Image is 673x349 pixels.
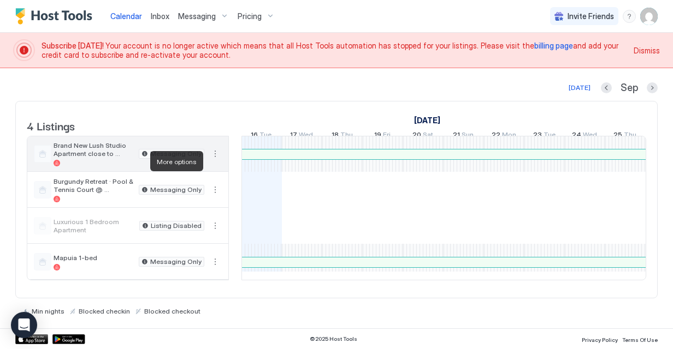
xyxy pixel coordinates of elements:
span: Privacy Policy [582,336,618,343]
span: 19 [374,130,381,142]
span: Terms Of Use [622,336,658,343]
span: Calendar [110,11,142,21]
a: App Store [15,334,48,344]
button: More options [209,219,222,232]
span: Fri [383,130,391,142]
span: © 2025 Host Tools [310,335,357,342]
a: September 21, 2025 [450,128,476,144]
a: Host Tools Logo [15,8,97,25]
a: Calendar [110,10,142,22]
span: Wed [583,130,597,142]
button: More options [209,147,222,160]
div: menu [209,147,222,160]
span: Messaging [178,11,216,21]
span: Sep [621,82,638,94]
a: Terms Of Use [622,333,658,345]
div: Open Intercom Messenger [11,312,37,338]
div: menu [209,219,222,232]
span: Your account is no longer active which means that all Host Tools automation has stopped for your ... [42,41,627,60]
span: Tue [544,130,556,142]
span: Blocked checkin [79,307,130,315]
span: 22 [492,130,500,142]
a: September 1, 2025 [411,112,443,128]
a: September 20, 2025 [410,128,436,144]
span: Pricing [238,11,262,21]
span: Mon [502,130,516,142]
a: Inbox [151,10,169,22]
span: 21 [453,130,460,142]
span: 18 [332,130,339,142]
div: menu [623,10,636,23]
span: Min nights [32,307,64,315]
span: Blocked checkout [144,307,200,315]
a: Google Play Store [52,334,85,344]
span: Inbox [151,11,169,21]
span: Invite Friends [568,11,614,21]
button: Previous month [601,82,612,93]
a: September 25, 2025 [611,128,639,144]
button: [DATE] [567,81,592,94]
a: September 24, 2025 [569,128,600,144]
span: Brand New Lush Studio Apartment close to airport [54,141,134,158]
span: 16 [251,130,258,142]
a: September 22, 2025 [489,128,519,144]
div: menu [209,183,222,196]
span: Sun [462,130,474,142]
span: More options [157,158,197,166]
a: September 18, 2025 [329,128,356,144]
span: Luxurious 1 Bedroom Apartment [54,218,135,234]
button: Next month [647,82,658,93]
span: Thu [624,130,636,142]
span: Mapuia 1-bed [54,254,134,262]
a: September 23, 2025 [530,128,558,144]
span: 24 [572,130,581,142]
div: User profile [640,8,658,25]
button: More options [209,183,222,196]
span: Burgundy Retreat · Pool & Tennis Court @ [GEOGRAPHIC_DATA] [54,177,134,194]
a: Privacy Policy [582,333,618,345]
a: billing page [534,41,573,50]
span: 4 Listings [27,117,75,134]
div: menu [209,255,222,268]
button: More options [209,255,222,268]
div: [DATE] [569,83,591,93]
a: September 17, 2025 [287,128,316,144]
div: Dismiss [634,45,660,56]
span: Subscribe [DATE]! [42,41,105,50]
span: Thu [340,130,353,142]
a: September 16, 2025 [248,128,274,144]
a: September 19, 2025 [371,128,393,144]
span: 20 [412,130,421,142]
span: Sat [423,130,433,142]
span: 25 [613,130,622,142]
span: Tue [259,130,271,142]
span: Wed [299,130,313,142]
span: 17 [290,130,297,142]
span: 23 [533,130,542,142]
